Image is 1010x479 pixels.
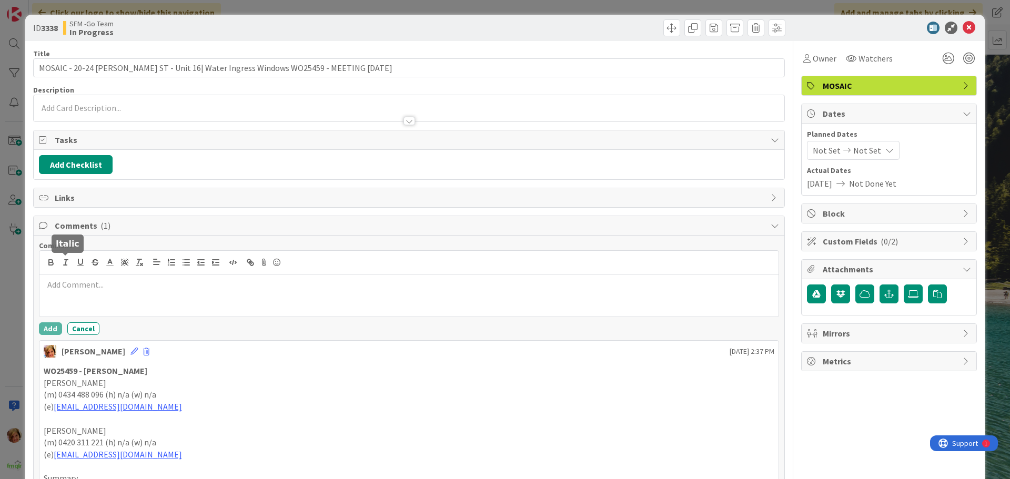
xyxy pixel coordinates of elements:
[69,19,114,28] span: SFM -Go Team
[44,449,774,461] p: (e)
[823,327,957,340] span: Mirrors
[44,377,774,389] p: [PERSON_NAME]
[807,177,832,190] span: [DATE]
[858,52,893,65] span: Watchers
[823,263,957,276] span: Attachments
[44,389,774,401] p: (m) 0434 488 096 (h) n/a (w) n/a
[41,23,58,33] b: 3338
[44,401,774,413] p: (e)
[33,49,50,58] label: Title
[55,134,765,146] span: Tasks
[69,28,114,36] b: In Progress
[823,79,957,92] span: MOSAIC
[730,346,774,357] span: [DATE] 2:37 PM
[100,220,110,231] span: ( 1 )
[881,236,898,247] span: ( 0/2 )
[44,345,56,358] img: KD
[67,322,99,335] button: Cancel
[823,107,957,120] span: Dates
[823,235,957,248] span: Custom Fields
[39,241,73,250] span: Comment
[807,129,971,140] span: Planned Dates
[33,58,785,77] input: type card name here...
[44,425,774,437] p: [PERSON_NAME]
[55,4,57,13] div: 1
[813,52,836,65] span: Owner
[55,191,765,204] span: Links
[39,322,62,335] button: Add
[813,144,841,157] span: Not Set
[823,355,957,368] span: Metrics
[39,155,113,174] button: Add Checklist
[44,436,774,449] p: (m) 0420 311 221 (h) n/a (w) n/a
[849,177,896,190] span: Not Done Yet
[33,85,74,95] span: Description
[44,365,147,376] strong: WO25459 - [PERSON_NAME]
[56,239,79,249] h5: Italic
[55,219,765,232] span: Comments
[22,2,48,14] span: Support
[807,165,971,176] span: Actual Dates
[853,144,881,157] span: Not Set
[54,449,182,460] a: [EMAIL_ADDRESS][DOMAIN_NAME]
[823,207,957,220] span: Block
[54,401,182,412] a: [EMAIL_ADDRESS][DOMAIN_NAME]
[62,345,125,358] div: [PERSON_NAME]
[33,22,58,34] span: ID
